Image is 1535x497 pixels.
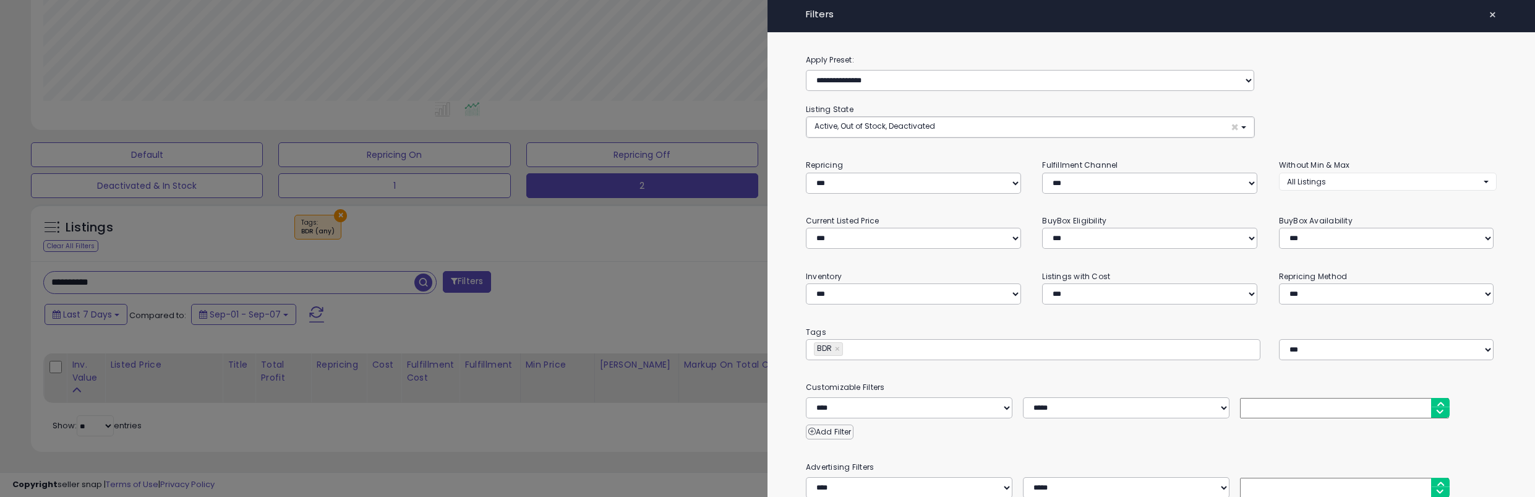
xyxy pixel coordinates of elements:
span: Active, Out of Stock, Deactivated [815,121,935,131]
small: Without Min & Max [1279,160,1350,170]
small: Repricing [806,160,843,170]
span: All Listings [1287,176,1326,187]
small: Fulfillment Channel [1042,160,1118,170]
a: × [835,343,842,355]
span: BDR [815,343,832,353]
button: × [1484,6,1502,24]
span: × [1489,6,1497,24]
small: Current Listed Price [806,215,879,226]
button: All Listings [1279,173,1497,191]
button: Active, Out of Stock, Deactivated × [806,117,1254,137]
small: Customizable Filters [797,381,1506,394]
small: Inventory [806,271,842,282]
span: × [1231,121,1239,134]
small: BuyBox Availability [1279,215,1353,226]
small: Listings with Cost [1042,271,1110,282]
h4: Filters [806,9,1497,20]
small: BuyBox Eligibility [1042,215,1106,226]
button: Add Filter [806,425,853,439]
small: Listing State [806,104,853,115]
label: Apply Preset: [797,53,1506,67]
small: Advertising Filters [797,460,1506,474]
small: Tags [797,326,1506,339]
small: Repricing Method [1279,271,1348,282]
